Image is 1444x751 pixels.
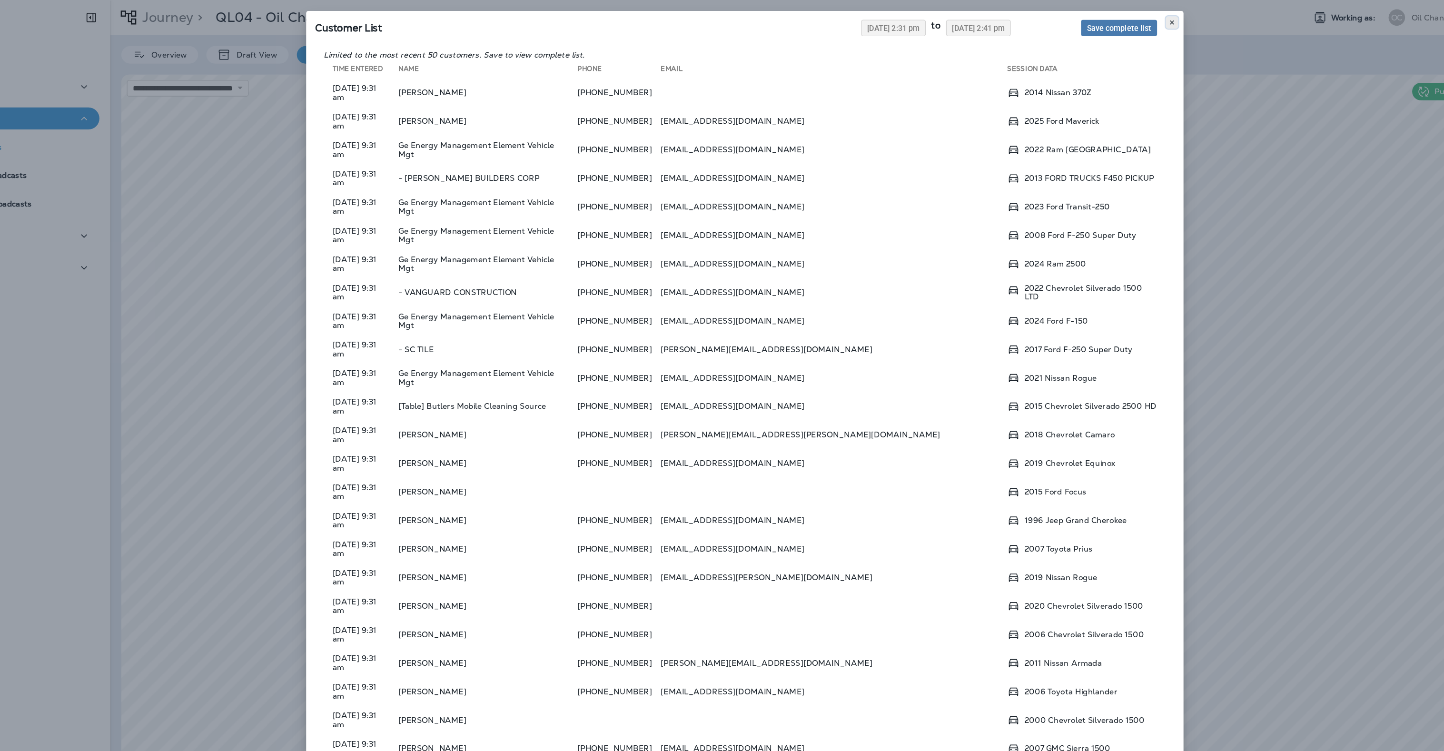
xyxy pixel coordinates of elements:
td: [DATE] 9:31 am [356,267,421,290]
td: [PHONE_NUMBER] [577,514,649,537]
td: [DATE] 9:31 am [356,589,421,612]
td: [DATE] 9:31 am [356,193,421,216]
button: [DATE] 2:41 pm [897,17,953,31]
td: [PHONE_NUMBER] [577,539,649,562]
div: Vehicle [949,149,1080,161]
td: [EMAIL_ADDRESS][DOMAIN_NAME] [649,712,950,735]
td: [PERSON_NAME] [421,415,576,438]
p: 2023 Ford Transit-250 [965,176,1038,183]
td: Ge Energy Management Element Vehicle Mgt [421,119,576,141]
td: [DATE] 9:31 am [356,415,421,438]
div: Vehicle [949,495,1080,507]
td: [PERSON_NAME] [421,465,576,488]
p: 2011 Nissan Armada [965,572,1032,579]
div: Vehicle [949,545,1080,557]
th: Email [649,56,950,67]
td: [EMAIL_ADDRESS][DOMAIN_NAME] [649,440,950,463]
div: Vehicle [949,421,1080,433]
td: [EMAIL_ADDRESS][PERSON_NAME][DOMAIN_NAME] [649,490,950,513]
div: Vehicle [949,644,1080,656]
div: Vehicle [949,396,1080,408]
td: [EMAIL_ADDRESS][DOMAIN_NAME] [649,465,950,488]
td: [DATE] 9:31 am [356,688,421,711]
td: [PERSON_NAME] [421,589,576,612]
div: Vehicle [949,198,1080,210]
p: 2020 Chevrolet Silverado 1500 [965,522,1068,530]
td: [EMAIL_ADDRESS][DOMAIN_NAME] [649,638,950,661]
td: [EMAIL_ADDRESS][DOMAIN_NAME] [649,143,950,166]
td: [EMAIL_ADDRESS][DOMAIN_NAME] [649,663,950,686]
div: Vehicle [949,570,1080,582]
td: [PHONE_NUMBER] [577,292,649,315]
p: 2018 Toyota RAV4 [965,671,1025,678]
td: [DATE] 9:31 am [356,119,421,141]
td: [EMAIL_ADDRESS][DOMAIN_NAME] [649,119,950,141]
p: 2022 Chevrolet Silverado 1500 LTD [965,246,1080,261]
td: [DATE] 9:31 am [356,217,421,240]
p: 2019 Nissan Rogue [965,497,1028,505]
td: [PERSON_NAME] [421,613,576,636]
td: [PHONE_NUMBER] [577,366,649,389]
div: Vehicle [949,718,1080,730]
td: [PHONE_NUMBER] [577,440,649,463]
td: [PHONE_NUMBER] [577,119,649,141]
td: [PERSON_NAME] [421,539,576,562]
th: Session Data [949,56,1088,67]
p: 2015 Ford Focus [965,423,1018,431]
div: Vehicle [949,446,1080,458]
td: [DATE] 9:31 am [356,712,421,735]
span: SQL [349,19,407,30]
span: [DATE] 2:41 pm [902,21,948,28]
td: [DATE] 9:31 am [356,242,421,265]
td: [DATE] 9:31 am [356,391,421,414]
td: [DATE] 9:31 am [356,292,421,315]
td: [PERSON_NAME] [421,712,576,735]
p: 2014 Nissan 370Z [965,77,1022,84]
span: Save complete list [1019,21,1075,28]
div: Vehicle [949,471,1080,483]
td: [PHONE_NUMBER] [577,564,649,587]
td: [DATE] 9:31 am [356,539,421,562]
td: [PHONE_NUMBER] [577,267,649,290]
div: Vehicle [949,174,1080,186]
th: Time Entered [356,56,421,67]
td: [PHONE_NUMBER] [577,217,649,240]
td: [DATE] 9:31 am [356,490,421,513]
td: [DATE] 9:31 am [356,465,421,488]
td: [DATE] 9:31 am [356,564,421,587]
p: 2008 Ford F-250 Super Duty [965,200,1062,208]
td: [PERSON_NAME] [421,688,576,711]
td: [PHONE_NUMBER] [577,316,649,339]
p: 2018 Chevrolet Camaro [965,374,1043,381]
td: [PHONE_NUMBER] [577,168,649,191]
div: Vehicle [949,520,1080,532]
td: [PHONE_NUMBER] [577,663,649,686]
button: Save complete list [1014,17,1080,31]
td: [DATE] 9:31 am [356,94,421,117]
p: 2017 Ford F-250 Super Duty [965,299,1058,307]
td: [DATE] 9:31 am [356,143,421,166]
td: [DATE] 9:31 am [356,514,421,537]
td: [PHONE_NUMBER] [577,69,649,92]
td: [PHONE_NUMBER] [577,94,649,117]
td: [EMAIL_ADDRESS][DOMAIN_NAME] [649,267,950,290]
div: Vehicle [949,619,1080,631]
p: 2021 Nissan Rogue [965,324,1027,332]
div: Vehicle [949,124,1080,136]
td: [DATE] 9:31 am [356,366,421,389]
td: [DATE] 9:31 am [356,663,421,686]
td: [PHONE_NUMBER] [577,143,649,166]
p: 2007 GMC Sierra 1500 [965,646,1039,653]
span: [DATE] 2:31 pm [828,21,874,28]
td: [DATE] 9:31 am [356,638,421,661]
td: - VANGUARD CONSTRUCTION [421,242,576,265]
p: 2022 Ram [GEOGRAPHIC_DATA] [965,126,1074,134]
div: Vehicle [949,273,1080,285]
td: [PERSON_NAME] [421,514,576,537]
th: Phone [577,56,649,67]
td: [EMAIL_ADDRESS][DOMAIN_NAME] [649,168,950,191]
div: Vehicle [949,99,1080,111]
p: 2024 Ram 2500 [965,225,1018,233]
td: [DATE] 9:31 am [356,341,421,364]
td: [PHONE_NUMBER] [577,465,649,488]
